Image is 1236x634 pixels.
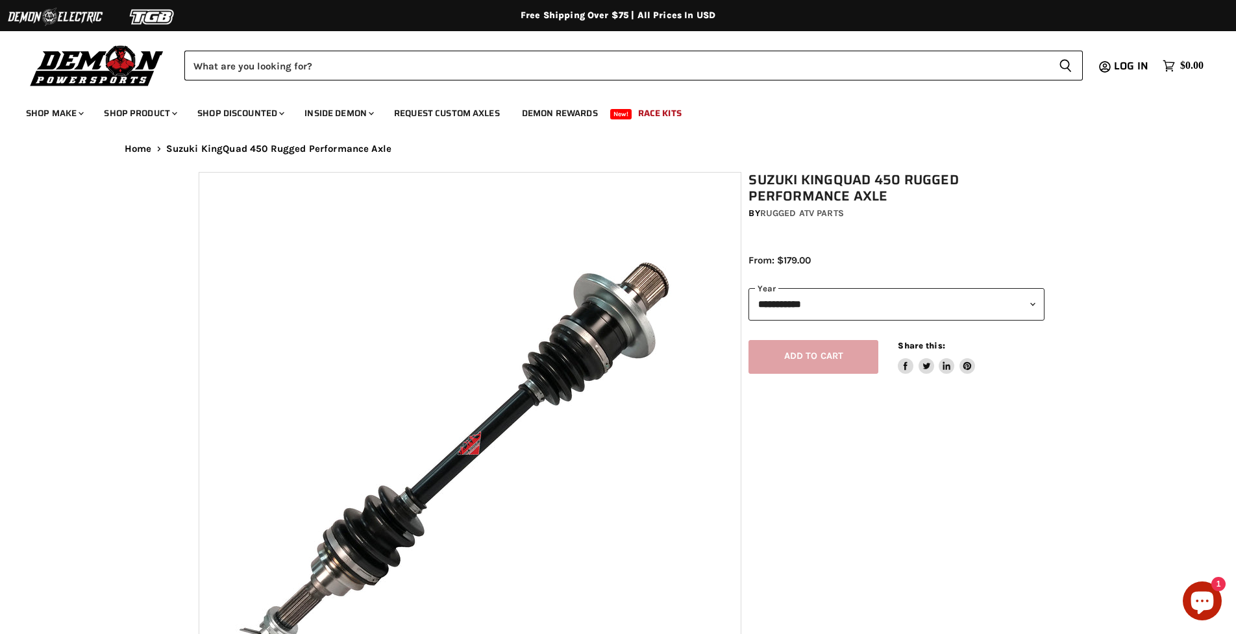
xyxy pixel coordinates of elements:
[1048,51,1083,80] button: Search
[295,100,382,127] a: Inside Demon
[760,208,844,219] a: Rugged ATV Parts
[184,51,1048,80] input: Search
[610,109,632,119] span: New!
[6,5,104,29] img: Demon Electric Logo 2
[898,340,975,374] aside: Share this:
[125,143,152,154] a: Home
[99,10,1137,21] div: Free Shipping Over $75 | All Prices In USD
[628,100,691,127] a: Race Kits
[104,5,201,29] img: TGB Logo 2
[166,143,391,154] span: Suzuki KingQuad 450 Rugged Performance Axle
[94,100,185,127] a: Shop Product
[1179,581,1226,624] inbox-online-store-chat: Shopify online store chat
[99,143,1137,154] nav: Breadcrumbs
[26,42,168,88] img: Demon Powersports
[1108,60,1156,72] a: Log in
[748,172,1044,204] h1: Suzuki KingQuad 450 Rugged Performance Axle
[184,51,1083,80] form: Product
[748,288,1044,320] select: year
[188,100,292,127] a: Shop Discounted
[16,95,1200,127] ul: Main menu
[1156,56,1210,75] a: $0.00
[1180,60,1204,72] span: $0.00
[748,206,1044,221] div: by
[748,254,811,266] span: From: $179.00
[16,100,92,127] a: Shop Make
[898,341,945,350] span: Share this:
[512,100,608,127] a: Demon Rewards
[384,100,510,127] a: Request Custom Axles
[1114,58,1148,74] span: Log in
